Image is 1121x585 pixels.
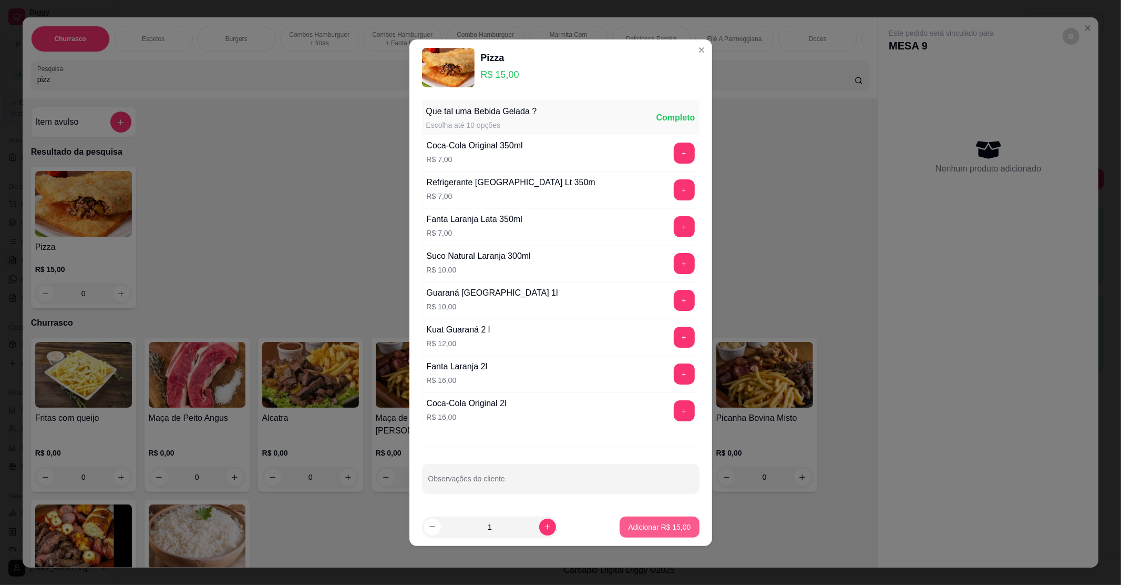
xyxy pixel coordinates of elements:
[539,519,556,536] button: increase-product-quantity
[427,412,507,422] p: R$ 16,00
[426,120,537,130] div: Escolha até 10 opções
[674,179,695,200] button: add
[426,105,537,118] div: Que tal uma Bebida Gelada ?
[427,176,595,189] div: Refrigerante [GEOGRAPHIC_DATA] Lt 350m
[422,48,475,87] img: product-image
[481,67,519,82] p: R$ 15,00
[427,287,558,299] div: Guaraná [GEOGRAPHIC_DATA] 1l
[427,228,522,238] p: R$ 7,00
[427,397,507,410] div: Coca-Cola Original 2l
[427,139,523,152] div: Coca-Cola Original 350ml
[427,213,522,226] div: Fanta Laranja Lata 350ml
[427,301,558,312] p: R$ 10,00
[424,519,441,536] button: decrease-product-quantity
[674,143,695,164] button: add
[620,517,699,538] button: Adicionar R$ 15,00
[427,154,523,165] p: R$ 7,00
[427,191,595,201] p: R$ 7,00
[427,375,488,386] p: R$ 16,00
[674,400,695,421] button: add
[628,522,691,532] p: Adicionar R$ 15,00
[674,216,695,237] button: add
[674,290,695,311] button: add
[674,364,695,385] button: add
[427,265,531,275] p: R$ 10,00
[674,253,695,274] button: add
[693,42,710,58] button: Close
[427,250,531,263] div: Suco Natural Laranja 300ml
[427,338,490,349] p: R$ 12,00
[428,478,693,488] input: Observações do cliente
[427,324,490,336] div: Kuat Guaraná 2 l
[674,327,695,348] button: add
[656,112,695,124] div: Completo
[427,360,488,373] div: Fanta Laranja 2l
[481,51,519,65] div: Pizza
